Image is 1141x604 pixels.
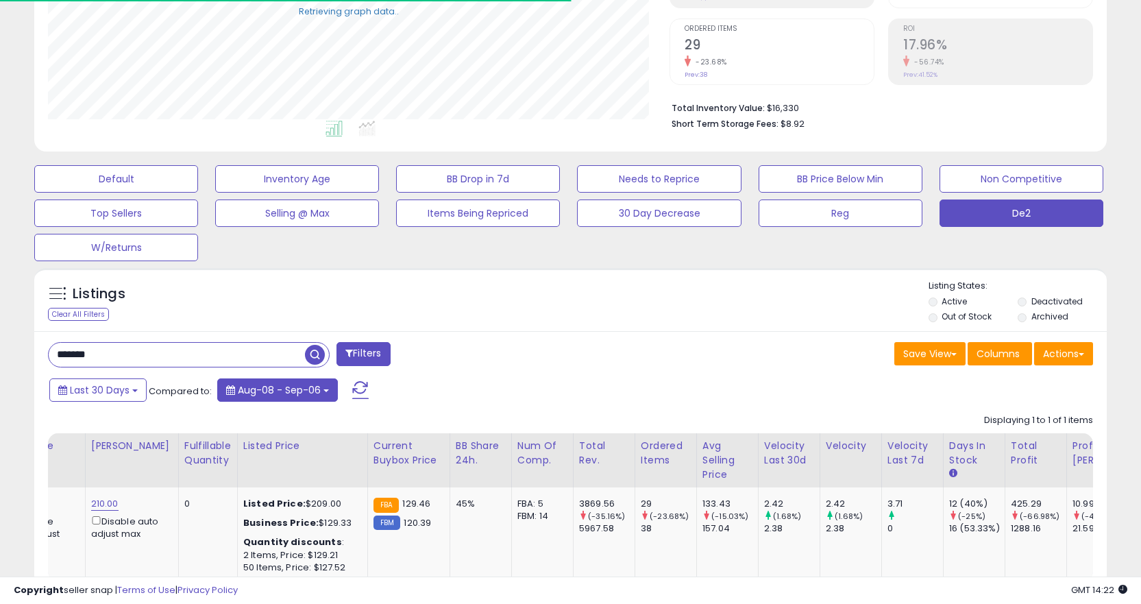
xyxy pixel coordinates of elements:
[73,285,125,304] h5: Listings
[949,468,957,480] small: Days In Stock.
[517,510,563,522] div: FBM: 14
[929,280,1107,293] p: Listing States:
[243,439,362,453] div: Listed Price
[243,536,357,548] div: :
[91,497,119,511] a: 210.00
[243,549,357,561] div: 2 Items, Price: $129.21
[764,498,820,510] div: 2.42
[517,439,567,468] div: Num of Comp.
[1031,295,1083,307] label: Deactivated
[949,498,1005,510] div: 12 (40%)
[373,516,400,530] small: FBM
[949,522,1005,535] div: 16 (53.33%)
[672,102,765,114] b: Total Inventory Value:
[34,200,198,227] button: Top Sellers
[579,498,635,510] div: 3869.56
[177,583,238,596] a: Privacy Policy
[70,383,130,397] span: Last 30 Days
[826,498,881,510] div: 2.42
[34,165,198,193] button: Default
[577,165,741,193] button: Needs to Reprice
[764,522,820,535] div: 2.38
[949,439,999,468] div: Days In Stock
[691,57,727,67] small: -23.68%
[48,308,109,321] div: Clear All Filters
[402,497,430,510] span: 129.46
[711,511,748,522] small: (-15.03%)
[685,37,874,56] h2: 29
[887,522,943,535] div: 0
[184,439,232,468] div: Fulfillable Quantity
[9,439,79,453] div: Min Price
[702,439,752,482] div: Avg Selling Price
[1071,583,1127,596] span: 2025-10-7 14:22 GMT
[14,583,64,596] strong: Copyright
[149,385,212,398] span: Compared to:
[243,535,342,548] b: Quantity discounts
[577,200,741,227] button: 30 Day Decrease
[650,511,689,522] small: (-23.68%)
[336,342,390,366] button: Filters
[942,311,992,322] label: Out of Stock
[217,378,338,402] button: Aug-08 - Sep-06
[456,439,506,468] div: BB Share 24h.
[49,378,147,402] button: Last 30 Days
[894,342,966,365] button: Save View
[903,37,1092,56] h2: 17.96%
[702,498,758,510] div: 133.43
[396,165,560,193] button: BB Drop in 7d
[909,57,944,67] small: -56.74%
[968,342,1032,365] button: Columns
[517,498,563,510] div: FBA: 5
[243,498,357,510] div: $209.00
[396,200,560,227] button: Items Being Repriced
[1011,439,1061,468] div: Total Profit
[1034,342,1093,365] button: Actions
[243,561,357,574] div: 50 Items, Price: $127.52
[238,383,321,397] span: Aug-08 - Sep-06
[243,497,306,510] b: Listed Price:
[641,498,696,510] div: 29
[1011,522,1066,535] div: 1288.16
[685,71,707,79] small: Prev: 38
[887,498,943,510] div: 3.71
[1011,498,1066,510] div: 425.29
[373,439,444,468] div: Current Buybox Price
[34,234,198,261] button: W/Returns
[1081,511,1113,522] small: (-49.1%)
[588,511,625,522] small: (-35.16%)
[579,522,635,535] div: 5967.58
[759,165,922,193] button: BB Price Below Min
[672,99,1083,115] li: $16,330
[826,439,876,453] div: Velocity
[456,498,501,510] div: 45%
[977,347,1020,361] span: Columns
[887,439,937,468] div: Velocity Last 7d
[579,439,629,468] div: Total Rev.
[243,517,357,529] div: $129.33
[764,439,814,468] div: Velocity Last 30d
[91,439,173,453] div: [PERSON_NAME]
[641,439,691,468] div: Ordered Items
[903,71,937,79] small: Prev: 41.52%
[826,522,881,535] div: 2.38
[1031,311,1068,322] label: Archived
[940,165,1103,193] button: Non Competitive
[117,583,175,596] a: Terms of Use
[215,200,379,227] button: Selling @ Max
[215,165,379,193] button: Inventory Age
[835,511,863,522] small: (1.68%)
[958,511,985,522] small: (-25%)
[940,200,1103,227] button: De2
[299,5,399,17] div: Retrieving graph data..
[184,498,227,510] div: 0
[404,516,431,529] span: 120.39
[243,516,319,529] b: Business Price:
[685,25,874,33] span: Ordered Items
[702,522,758,535] div: 157.04
[641,522,696,535] div: 38
[373,498,399,513] small: FBA
[942,295,967,307] label: Active
[91,514,168,540] div: Disable auto adjust max
[759,200,922,227] button: Reg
